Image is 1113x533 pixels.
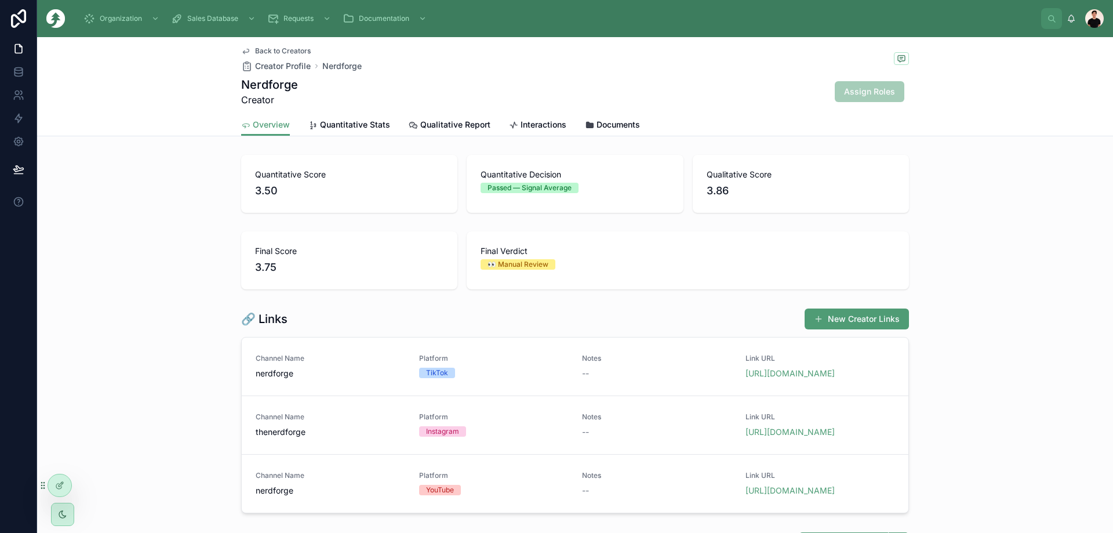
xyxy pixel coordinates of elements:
span: Qualitative Score [707,169,895,180]
span: Documentation [359,14,409,23]
span: Organization [100,14,142,23]
a: Interactions [509,114,566,137]
span: Final Score [255,245,443,257]
a: Back to Creators [241,46,311,56]
div: scrollable content [74,6,1041,31]
span: Notes [582,354,732,363]
div: TikTok [426,368,448,378]
span: Link URL [745,354,895,363]
span: Documents [596,119,640,130]
span: -- [582,485,589,496]
span: Quantitative Stats [320,119,390,130]
div: 👀 Manual Review [488,259,548,270]
a: [URL][DOMAIN_NAME] [745,485,835,495]
span: Notes [582,471,732,480]
a: Quantitative Stats [308,114,390,137]
span: 3.86 [707,183,895,199]
a: Organization [80,8,165,29]
div: Passed — Signal Average [488,183,572,193]
span: -- [582,426,589,438]
a: Overview [241,114,290,136]
div: YouTube [426,485,454,495]
span: nerdforge [256,485,405,496]
span: Platform [419,471,569,480]
span: 3.75 [255,259,443,275]
span: Channel Name [256,354,405,363]
a: Sales Database [168,8,261,29]
span: Link URL [745,412,895,422]
span: Quantitative Decision [481,169,669,180]
span: -- [582,368,589,379]
span: Back to Creators [255,46,311,56]
span: thenerdforge [256,426,405,438]
button: New Creator Links [805,309,909,329]
span: Creator [241,93,298,107]
span: Final Verdict [481,245,895,257]
a: Nerdforge [322,60,362,72]
span: Link URL [745,471,895,480]
div: Instagram [426,426,459,437]
span: Sales Database [187,14,238,23]
span: Platform [419,412,569,422]
span: Creator Profile [255,60,311,72]
a: [URL][DOMAIN_NAME] [745,427,835,437]
a: Documentation [339,8,432,29]
a: Qualitative Report [409,114,490,137]
span: Channel Name [256,471,405,480]
a: [URL][DOMAIN_NAME] [745,368,835,378]
span: Interactions [521,119,566,130]
a: Documents [585,114,640,137]
h1: Nerdforge [241,77,298,93]
span: Overview [253,119,290,130]
span: Platform [419,354,569,363]
a: Requests [264,8,337,29]
span: Notes [582,412,732,422]
span: 3.50 [255,183,443,199]
img: App logo [46,9,65,28]
h1: 🔗 Links [241,311,288,327]
span: Channel Name [256,412,405,422]
a: Creator Profile [241,60,311,72]
span: Requests [283,14,314,23]
span: nerdforge [256,368,405,379]
span: Quantitative Score [255,169,443,180]
span: Qualitative Report [420,119,490,130]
